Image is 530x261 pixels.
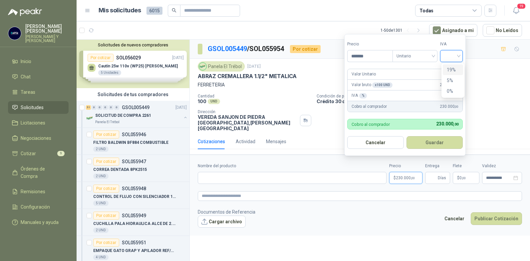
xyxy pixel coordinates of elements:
[122,240,146,245] p: SOL055951
[436,121,458,126] span: 230.000
[266,138,286,145] div: Mensajes
[198,216,246,228] button: Cargar archivo
[352,92,367,99] p: IVA
[21,104,44,111] span: Solicitudes
[8,27,21,40] img: Company Logo
[93,140,168,146] p: FILTRO BALDWIN BF884 COMBUSTIBLE
[8,116,69,129] a: Licitaciones
[93,212,119,220] div: Por cotizar
[483,24,522,37] button: No Leídos
[372,82,393,88] div: x 100 UND
[425,163,450,169] label: Entrega
[419,7,433,14] div: Todas
[8,163,69,183] a: Órdenes de Compra
[114,105,119,110] div: 0
[86,105,91,110] div: 51
[92,105,97,110] div: 0
[198,94,311,98] p: Cantidad
[122,105,149,110] p: GSOL005449
[93,239,119,247] div: Por cotizar
[317,98,527,104] p: Crédito 30 días
[8,132,69,145] a: Negociaciones
[381,25,424,36] div: 1 - 50 de 1301
[77,155,189,182] a: Por cotizarSOL055947CORREA DENTADA 8PK25152 UND
[198,109,297,114] p: Dirección
[93,185,119,193] div: Por cotizar
[97,105,102,110] div: 0
[21,188,45,195] span: Remisiones
[21,150,36,157] span: Cotizar
[352,82,393,88] p: Valor bruto
[77,40,189,88] div: Solicitudes de nuevos compradoresPor cotizarSOL056029[DATE] Cautín 25w 110v (WP25) [PERSON_NAME]5...
[93,221,176,227] p: CUCHILLA PALA HIDRAULICA ALCE DE 2.50MT
[95,119,120,125] p: Panela El Trébol
[438,172,446,184] span: Días
[198,138,225,145] div: Cotizaciones
[103,105,108,110] div: 0
[8,55,69,68] a: Inicio
[352,122,390,126] p: Cobro al comprador
[447,66,459,73] div: 19%
[459,176,466,180] span: 0
[95,112,151,119] p: SOLICITUD DE COMPRA 2261
[352,103,387,110] p: Cobro al comprador
[122,159,146,164] p: SOL055947
[443,75,463,86] div: 5%
[122,186,146,191] p: SOL055948
[8,201,69,213] a: Configuración
[247,63,261,70] p: [DATE]
[21,165,62,180] span: Órdenes de Compra
[517,3,526,9] span: 19
[8,147,69,160] a: Cotizar9
[86,114,94,122] img: Company Logo
[172,8,176,13] span: search
[198,61,245,71] div: Panela El Trébol
[8,86,69,98] a: Tareas
[175,104,187,111] p: [DATE]
[236,138,255,145] div: Actividad
[21,135,51,142] span: Negociaciones
[347,136,404,149] button: Cancelar
[208,99,220,104] div: UND
[93,174,109,179] div: 2 UND
[93,255,109,260] div: 4 UND
[317,94,527,98] p: Condición de pago
[109,105,114,110] div: 0
[8,70,69,83] a: Chat
[8,101,69,114] a: Solicitudes
[440,82,458,88] span: 230.000
[440,103,458,110] span: 230.000
[389,163,422,169] label: Precio
[429,24,477,37] button: Asignado a mi
[447,87,459,95] div: 0%
[389,172,422,184] p: $230.000,00
[8,185,69,198] a: Remisiones
[359,93,367,98] div: %
[198,163,387,169] label: Nombre del producto
[198,208,255,216] p: Documentos de Referencia
[122,213,146,218] p: SOL055949
[93,248,176,254] p: EMPAQUE GATO GRAP Y APILADOR REF/AH17645
[93,228,109,233] div: 2 UND
[8,216,69,229] a: Manuales y ayuda
[208,45,247,53] a: GSOL005449
[21,73,31,80] span: Chat
[290,45,321,53] div: Por cotizar
[453,163,479,169] label: Flete
[99,6,141,15] h1: Mis solicitudes
[397,51,433,61] span: Unitario
[352,71,376,77] p: Valor Unitario
[21,219,59,226] span: Manuales y ayuda
[77,128,189,155] a: Por cotizarSOL055946FILTRO BALDWIN BF884 COMBUSTIBLE2 UND
[440,41,463,47] label: IVA
[21,119,45,126] span: Licitaciones
[21,58,31,65] span: Inicio
[21,203,50,211] span: Configuración
[471,212,522,225] button: Publicar Cotización
[347,41,393,47] label: Precio
[93,194,176,200] p: CONTROL DE FLUJO CON SILENCIADOR 1/4
[406,136,463,149] button: Guardar
[482,163,522,169] label: Validez
[146,7,162,15] span: 6015
[447,77,459,84] div: 5%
